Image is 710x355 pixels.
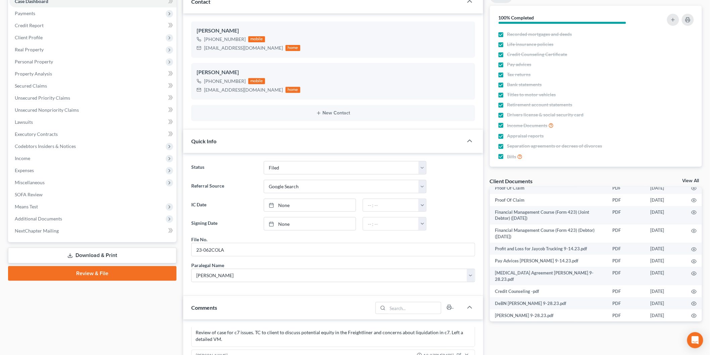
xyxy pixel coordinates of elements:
span: Titles to motor vehicles [507,91,556,98]
span: Property Analysis [15,71,52,77]
span: Drivers license & social security card [507,111,584,118]
td: Proof Of Claim [490,182,607,194]
span: Credit Counseling Certificate [507,51,567,58]
td: [DATE] [645,297,686,309]
td: [DATE] [645,206,686,224]
a: Unsecured Nonpriority Claims [9,104,176,116]
a: Unsecured Priority Claims [9,92,176,104]
div: [PERSON_NAME] [197,27,470,35]
div: Paralegal Name [191,262,224,269]
a: Property Analysis [9,68,176,80]
a: Download & Print [8,248,176,263]
span: Credit Report [15,22,44,28]
td: PDF [607,243,645,255]
a: View All [682,179,699,183]
div: [EMAIL_ADDRESS][DOMAIN_NAME] [204,45,283,51]
a: NextChapter Mailing [9,225,176,237]
input: -- : -- [363,199,419,212]
input: -- : -- [363,217,419,230]
div: home [286,45,300,51]
span: Codebtors Insiders & Notices [15,143,76,149]
td: Financial Management Course (Form 423) (Debtor) ([DATE]) [490,224,607,243]
div: [PHONE_NUMBER] [204,78,246,85]
label: Status [188,161,260,174]
span: Miscellaneous [15,180,45,185]
label: Referral Source [188,180,260,193]
a: Credit Report [9,19,176,32]
td: PDF [607,224,645,243]
span: Life insurance policies [507,41,554,48]
input: Search... [388,302,441,314]
span: Bills [507,153,516,160]
td: [DATE] [645,285,686,297]
span: Recorded mortgages and deeds [507,31,572,38]
td: PDF [607,182,645,194]
label: IC Date [188,199,260,212]
span: Comments [191,304,217,311]
span: Appraisal reports [507,133,544,139]
span: Tax returns [507,71,531,78]
span: Client Profile [15,35,43,40]
div: [EMAIL_ADDRESS][DOMAIN_NAME] [204,87,283,93]
td: Profit and Loss for Jaycob Trucking 9-14.23.pdf [490,243,607,255]
a: Review & File [8,266,176,281]
div: home [286,87,300,93]
a: None [264,199,356,212]
div: Open Intercom Messenger [687,332,703,348]
span: NextChapter Mailing [15,228,59,234]
span: Retirement account statements [507,101,572,108]
span: Lawsuits [15,119,33,125]
button: New Contact [197,110,470,116]
td: [DATE] [645,194,686,206]
td: [DATE] [645,182,686,194]
span: SOFA Review [15,192,43,197]
span: Pay advices [507,61,531,68]
span: Unsecured Priority Claims [15,95,70,101]
td: [DATE] [645,309,686,321]
span: Unsecured Nonpriority Claims [15,107,79,113]
span: Personal Property [15,59,53,64]
span: Income [15,155,30,161]
td: PDF [607,297,645,309]
td: [MEDICAL_DATA] Agreement [PERSON_NAME] 9-28.23.pdf [490,267,607,285]
strong: 100% Completed [499,15,534,20]
span: Real Property [15,47,44,52]
td: Proof Of Claim [490,194,607,206]
a: Lawsuits [9,116,176,128]
td: [DATE] [645,255,686,267]
td: [PERSON_NAME] 9-28.23.pdf [490,309,607,321]
div: Client Documents [490,177,533,185]
span: Means Test [15,204,38,209]
div: [PHONE_NUMBER] [204,36,246,43]
span: Quick Info [191,138,216,144]
td: PDF [607,267,645,285]
a: Secured Claims [9,80,176,92]
span: Secured Claims [15,83,47,89]
td: PDF [607,206,645,224]
td: Credit Counseling -pdf [490,285,607,297]
td: PDF [607,285,645,297]
div: Review of case for c7 issues. TC to client to discuss potential equity in the Freightliner and co... [196,329,471,343]
span: Bank statements [507,81,542,88]
td: PDF [607,309,645,321]
td: [DATE] [645,224,686,243]
a: None [264,217,356,230]
td: DeBN [PERSON_NAME] 9-28.23.pdf [490,297,607,309]
span: Income Documents [507,122,548,129]
span: Separation agreements or decrees of divorces [507,143,602,149]
span: Expenses [15,167,34,173]
td: [DATE] [645,267,686,285]
span: Payments [15,10,35,16]
a: Executory Contracts [9,128,176,140]
div: [PERSON_NAME] [197,68,470,77]
span: Executory Contracts [15,131,58,137]
td: [DATE] [645,243,686,255]
label: Signing Date [188,217,260,231]
td: PDF [607,194,645,206]
td: PDF [607,255,645,267]
span: Additional Documents [15,216,62,221]
a: SOFA Review [9,189,176,201]
div: File No. [191,236,207,243]
div: mobile [248,78,265,84]
td: Financial Management Course (Form 423) (Joint Debtor) ([DATE]) [490,206,607,224]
